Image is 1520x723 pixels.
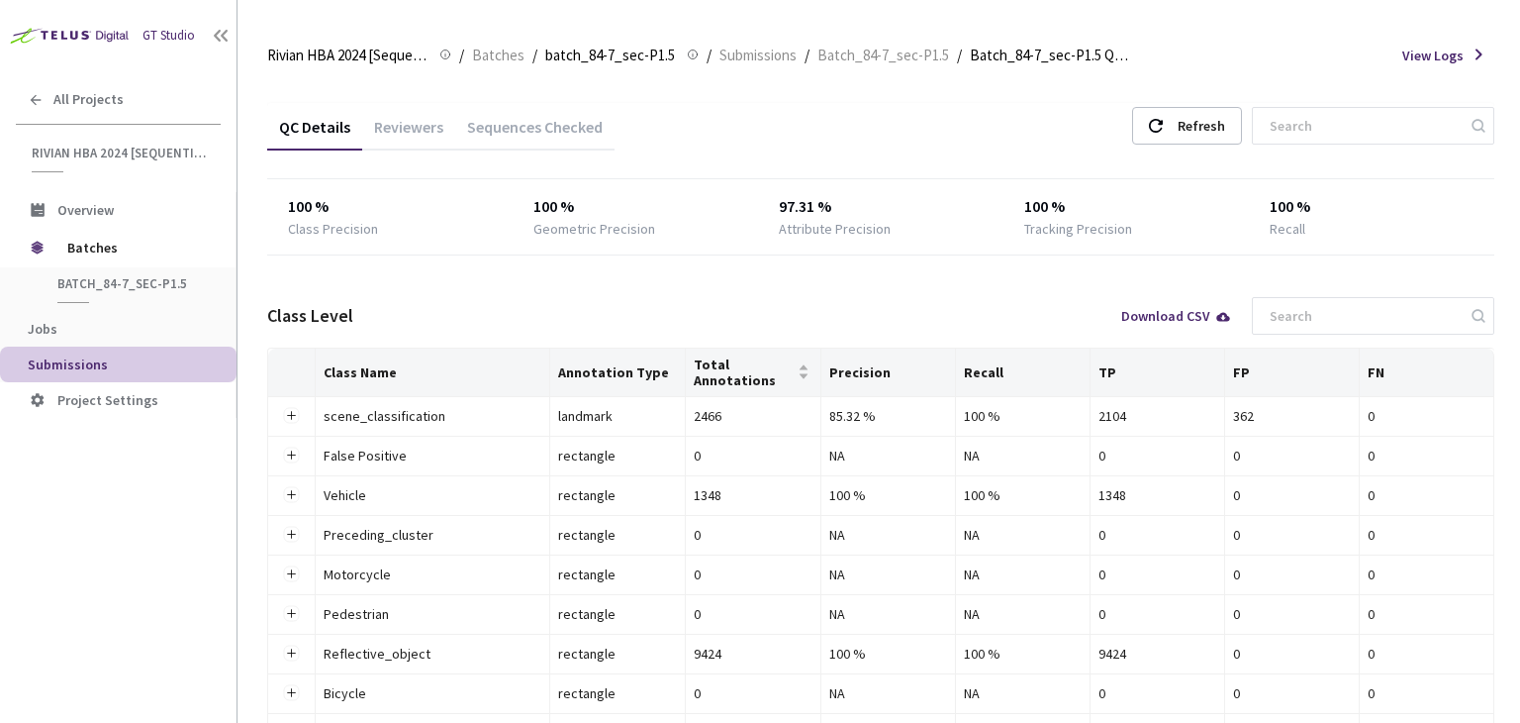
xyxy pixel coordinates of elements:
[694,445,812,466] div: 0
[1098,405,1216,427] div: 2104
[267,44,427,67] span: Rivian HBA 2024 [Sequential]
[694,603,812,625] div: 0
[1368,682,1485,704] div: 0
[1098,643,1216,665] div: 9424
[558,643,677,665] div: rectangle
[324,603,541,625] div: Pedestrian
[1233,564,1351,585] div: 0
[694,524,812,546] div: 0
[970,44,1130,67] span: Batch_84-7_sec-P1.5 QC - [DATE]
[324,564,541,585] div: Motorcycle
[1402,46,1464,65] span: View Logs
[1225,349,1360,397] th: FP
[324,484,541,506] div: Vehicle
[694,564,812,585] div: 0
[964,643,1082,665] div: 100 %
[1098,445,1216,466] div: 0
[142,27,195,46] div: GT Studio
[288,219,378,239] div: Class Precision
[550,349,686,397] th: Annotation Type
[964,405,1082,427] div: 100 %
[283,487,299,503] button: Expand row
[324,445,541,466] div: False Positive
[468,44,528,65] a: Batches
[1233,682,1351,704] div: 0
[1233,524,1351,546] div: 0
[324,643,541,665] div: Reflective_object
[455,117,615,151] div: Sequences Checked
[533,195,738,219] div: 100 %
[694,405,812,427] div: 2466
[558,564,677,585] div: rectangle
[1178,108,1225,144] div: Refresh
[964,682,1082,704] div: NA
[956,349,1091,397] th: Recall
[283,646,299,662] button: Expand row
[324,682,541,704] div: Bicycle
[57,391,158,409] span: Project Settings
[813,44,953,65] a: Batch_84-7_sec-P1.5
[57,275,204,292] span: batch_84-7_sec-P1.5
[267,303,353,329] div: Class Level
[459,44,464,67] li: /
[829,524,948,546] div: NA
[316,349,550,397] th: Class Name
[964,564,1082,585] div: NA
[67,228,203,267] span: Batches
[1368,603,1485,625] div: 0
[715,44,801,65] a: Submissions
[707,44,712,67] li: /
[533,219,655,239] div: Geometric Precision
[1368,405,1485,427] div: 0
[1098,524,1216,546] div: 0
[829,564,948,585] div: NA
[779,195,984,219] div: 97.31 %
[719,44,797,67] span: Submissions
[779,219,891,239] div: Attribute Precision
[817,44,949,67] span: Batch_84-7_sec-P1.5
[1098,484,1216,506] div: 1348
[362,117,455,151] div: Reviewers
[558,405,677,427] div: landmark
[324,405,541,427] div: scene_classification
[28,320,57,338] span: Jobs
[829,405,948,427] div: 85.32 %
[829,603,948,625] div: NA
[1098,564,1216,585] div: 0
[964,484,1082,506] div: 100 %
[288,195,493,219] div: 100 %
[472,44,524,67] span: Batches
[694,682,812,704] div: 0
[1024,195,1229,219] div: 100 %
[53,91,124,108] span: All Projects
[1233,405,1351,427] div: 362
[957,44,962,67] li: /
[545,44,675,67] span: batch_84-7_sec-P1.5
[964,445,1082,466] div: NA
[1098,603,1216,625] div: 0
[558,524,677,546] div: rectangle
[283,567,299,582] button: Expand row
[283,685,299,701] button: Expand row
[1368,445,1485,466] div: 0
[1091,349,1225,397] th: TP
[1368,643,1485,665] div: 0
[558,445,677,466] div: rectangle
[805,44,809,67] li: /
[1233,643,1351,665] div: 0
[558,682,677,704] div: rectangle
[28,356,108,373] span: Submissions
[283,527,299,543] button: Expand row
[532,44,537,67] li: /
[686,349,821,397] th: Total Annotations
[1270,219,1305,239] div: Recall
[829,682,948,704] div: NA
[558,603,677,625] div: rectangle
[324,524,541,546] div: Preceding_cluster
[829,445,948,466] div: NA
[964,524,1082,546] div: NA
[1233,445,1351,466] div: 0
[57,201,114,219] span: Overview
[1121,309,1232,323] div: Download CSV
[1258,298,1469,334] input: Search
